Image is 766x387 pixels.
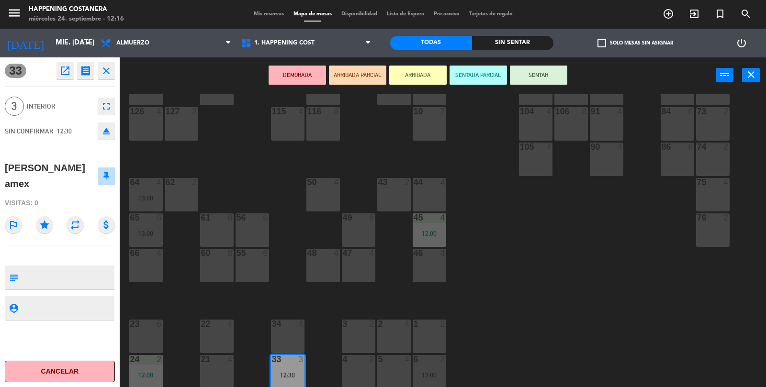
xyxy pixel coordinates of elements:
button: close [742,68,760,82]
i: eject [101,125,112,137]
div: 2 [440,355,446,364]
i: turned_in_not [714,8,726,20]
div: 64 [130,178,131,187]
div: 2 [440,320,446,328]
div: 4 [227,355,233,364]
div: 48 [307,249,308,257]
i: attach_money [98,216,115,233]
div: 12:00 [413,230,446,237]
div: 65 [130,213,131,222]
div: 2 [192,107,198,116]
div: 4 [546,143,552,151]
div: 6 [688,143,694,151]
span: Lista de Espera [382,11,429,17]
div: 7 [440,107,446,116]
div: Todas [390,36,472,50]
div: 2 [369,320,375,328]
div: 4 [405,355,410,364]
span: 33 [5,64,26,78]
button: eject [98,122,115,140]
div: 12:08 [129,372,163,378]
div: 43 [378,178,379,187]
div: Visitas: 0 [5,195,115,211]
div: 23 [130,320,131,328]
div: 6 [263,213,269,222]
i: close [101,65,112,77]
div: 2 [405,178,410,187]
i: close [745,69,757,80]
div: 66 [130,249,131,257]
div: 5 [157,213,162,222]
i: search [740,8,752,20]
div: 6 [688,107,694,116]
div: 2 [157,355,162,364]
div: 4 [334,178,339,187]
button: Cancelar [5,361,115,382]
i: repeat [67,216,84,233]
div: 60 [201,249,202,257]
div: 5 [378,355,379,364]
span: Mapa de mesas [289,11,337,17]
div: miércoles 24. septiembre - 12:16 [29,14,124,24]
button: fullscreen [98,98,115,115]
button: DEMORADA [269,66,326,85]
div: Happening Costanera [29,5,124,14]
div: 22 [201,320,202,328]
div: 8 [369,213,375,222]
span: Mis reservas [249,11,289,17]
button: ARRIBADA PARCIAL [329,66,386,85]
div: 2 [723,213,729,222]
i: menu [7,6,22,20]
div: 4 [723,178,729,187]
button: SENTADA PARCIAL [450,66,507,85]
button: ARRIBADA [389,66,447,85]
div: 4 [617,143,623,151]
i: power_settings_new [736,37,747,49]
div: 8 [227,213,233,222]
div: 4 [334,249,339,257]
div: 73 [697,107,698,116]
div: 4 [440,178,446,187]
i: power_input [719,69,731,80]
div: 4 [440,213,446,222]
div: Sin sentar [472,36,554,50]
i: star [36,216,53,233]
i: subject [8,272,19,283]
div: 4 [227,320,233,328]
div: 126 [130,107,131,116]
div: 12:30 [271,372,304,378]
div: 4 [369,249,375,257]
div: 4 [617,107,623,116]
div: 3 [298,355,304,364]
label: Solo mesas sin asignar [597,39,673,47]
div: 13:00 [129,230,163,237]
button: close [98,62,115,79]
span: 1. HAPPENING COST [254,40,315,46]
div: 61 [201,213,202,222]
i: add_circle_outline [663,8,674,20]
div: 4 [546,107,552,116]
div: 2 [723,143,729,151]
div: 4 [405,320,410,328]
span: 12:30 [57,127,72,135]
i: exit_to_app [688,8,700,20]
div: 74 [697,143,698,151]
div: 106 [555,107,556,116]
div: 13:00 [413,372,446,378]
div: 2 [723,107,729,116]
